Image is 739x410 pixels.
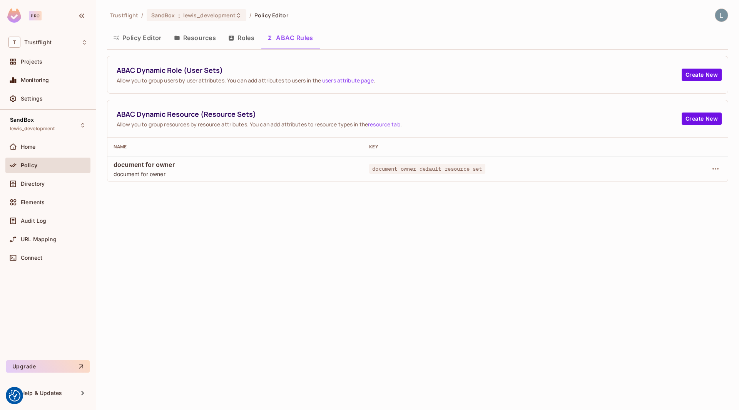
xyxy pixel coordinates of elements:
[6,360,90,373] button: Upgrade
[114,160,357,169] span: document for owner
[21,390,62,396] span: Help & Updates
[222,28,261,47] button: Roles
[322,77,374,84] a: users attribute page
[21,255,42,261] span: Connect
[114,144,357,150] div: Name
[10,126,55,132] span: lewis_development
[117,77,682,84] span: Allow you to group users by user attributes. You can add attributes to users in the .
[249,12,251,19] li: /
[21,218,46,224] span: Audit Log
[10,117,34,123] span: SandBox
[261,28,319,47] button: ABAC Rules
[21,199,45,205] span: Elements
[715,9,728,22] img: Lewis Youl
[151,12,175,19] span: SandBox
[9,390,20,402] button: Consent Preferences
[29,11,42,20] div: Pro
[21,59,42,65] span: Projects
[21,77,49,83] span: Monitoring
[117,66,682,75] span: ABAC Dynamic Role (User Sets)
[682,113,722,125] button: Create New
[114,170,357,178] span: document for owner
[254,12,288,19] span: Policy Editor
[369,144,612,150] div: Key
[368,121,400,128] a: resource tab
[168,28,222,47] button: Resources
[117,121,682,128] span: Allow you to group resources by resource attributes. You can add attributes to resource types in ...
[8,37,20,48] span: T
[24,39,52,45] span: Workspace: Trustflight
[21,162,37,168] span: Policy
[7,8,21,23] img: SReyMgAAAABJRU5ErkJggg==
[178,12,181,18] span: :
[9,390,20,402] img: Revisit consent button
[21,181,45,187] span: Directory
[117,109,682,119] span: ABAC Dynamic Resource (Resource Sets)
[682,69,722,81] button: Create New
[141,12,143,19] li: /
[21,236,57,242] span: URL Mapping
[110,12,138,19] span: the active workspace
[21,144,36,150] span: Home
[183,12,236,19] span: lewis_development
[21,96,43,102] span: Settings
[107,28,168,47] button: Policy Editor
[369,164,485,174] span: document-owner-default-resource-set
